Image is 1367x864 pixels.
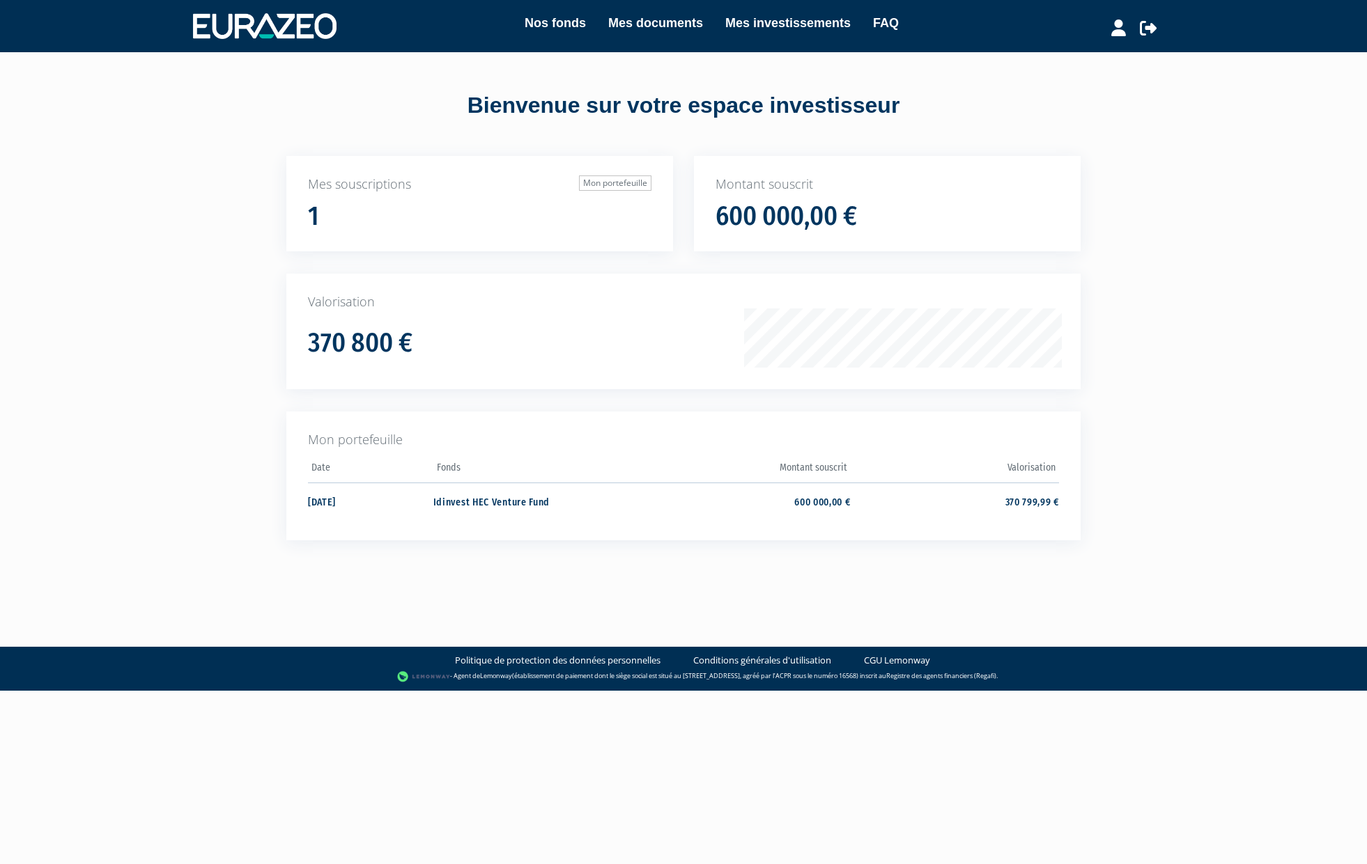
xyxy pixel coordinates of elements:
th: Date [308,457,433,483]
p: Valorisation [308,293,1059,311]
p: Mes souscriptions [308,175,651,194]
a: Mon portefeuille [579,175,651,191]
a: Conditions générales d'utilisation [693,654,831,667]
th: Fonds [433,457,642,483]
td: 600 000,00 € [642,482,850,519]
a: Mes documents [608,13,703,33]
a: Lemonway [480,671,512,680]
h1: 1 [308,202,319,231]
th: Valorisation [851,457,1059,483]
p: Montant souscrit [716,175,1059,194]
div: Bienvenue sur votre espace investisseur [255,90,1112,122]
td: 370 799,99 € [851,482,1059,519]
img: 1732889491-logotype_eurazeo_blanc_rvb.png [193,13,337,38]
td: [DATE] [308,482,433,519]
img: logo-lemonway.png [397,670,451,684]
a: Politique de protection des données personnelles [455,654,661,667]
td: Idinvest HEC Venture Fund [433,482,642,519]
th: Montant souscrit [642,457,850,483]
div: - Agent de (établissement de paiement dont le siège social est situé au [STREET_ADDRESS], agréé p... [14,670,1353,684]
a: FAQ [873,13,899,33]
a: Mes investissements [725,13,851,33]
h1: 370 800 € [308,329,412,358]
a: Nos fonds [525,13,586,33]
p: Mon portefeuille [308,431,1059,449]
h1: 600 000,00 € [716,202,857,231]
a: Registre des agents financiers (Regafi) [886,671,996,680]
a: CGU Lemonway [864,654,930,667]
